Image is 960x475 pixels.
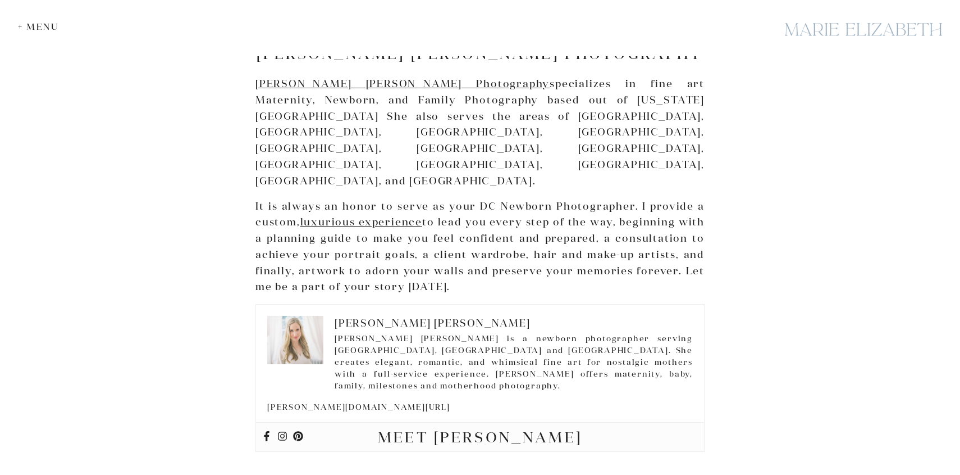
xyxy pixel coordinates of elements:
[267,333,693,392] p: [PERSON_NAME] [PERSON_NAME] is a newborn photographer serving [GEOGRAPHIC_DATA], [GEOGRAPHIC_DATA...
[293,431,303,443] a: Pinterest
[262,431,272,443] a: Facebook
[255,76,705,189] p: specializes in fine art Maternity, Newborn, and Family Photography based out of [US_STATE][GEOGRA...
[267,316,323,364] img: Dc Newborn Photographer - Marie Elizabeth Photography
[335,316,531,329] a: [PERSON_NAME] [PERSON_NAME]
[277,431,287,443] a: Instagram
[255,198,705,296] p: It is always an honor to serve as your DC Newborn Photographer. I provide a custom, to lead you e...
[255,77,550,90] a: [PERSON_NAME] [PERSON_NAME] Photography
[300,215,422,228] a: luxurious experience
[267,402,450,412] a: [PERSON_NAME][DOMAIN_NAME][URL]
[18,21,65,32] div: + Menu
[362,428,597,446] h3: Meet [PERSON_NAME]
[255,45,705,62] h2: [PERSON_NAME] [PERSON_NAME] Photography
